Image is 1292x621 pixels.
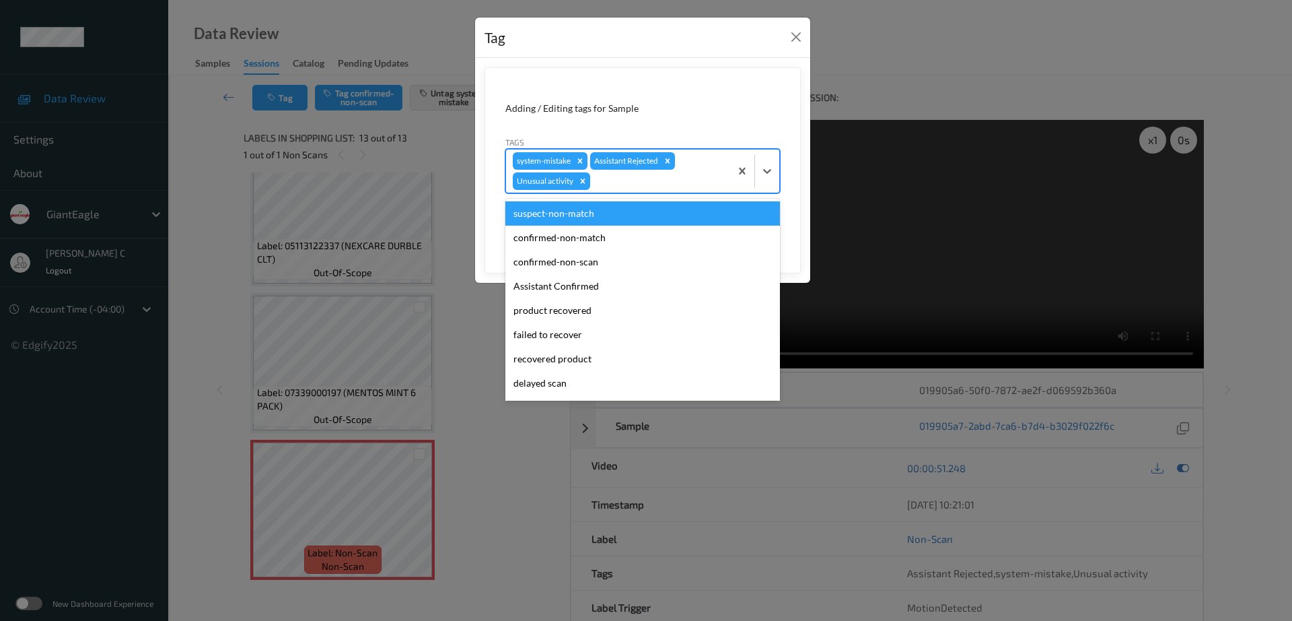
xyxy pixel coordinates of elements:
div: failed to recover [505,323,780,347]
div: Remove system-mistake [573,152,587,170]
div: confirmed-non-scan [505,250,780,274]
div: Assistant Rejected [590,152,660,170]
div: system-mistake [513,152,573,170]
div: product recovered [505,298,780,323]
div: Remove Assistant Rejected [660,152,675,170]
div: Assistant Confirmed [505,274,780,298]
div: delayed scan [505,371,780,395]
div: confirmed-non-match [505,226,780,250]
div: Unusual activity [513,172,575,190]
div: suspect-non-match [505,201,780,226]
button: Close [787,28,805,46]
label: Tags [505,136,524,148]
div: Remove Unusual activity [575,172,590,190]
div: NO-ALERT [505,395,780,420]
div: recovered product [505,347,780,371]
div: Tag [485,27,505,48]
div: Adding / Editing tags for Sample [505,102,780,115]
